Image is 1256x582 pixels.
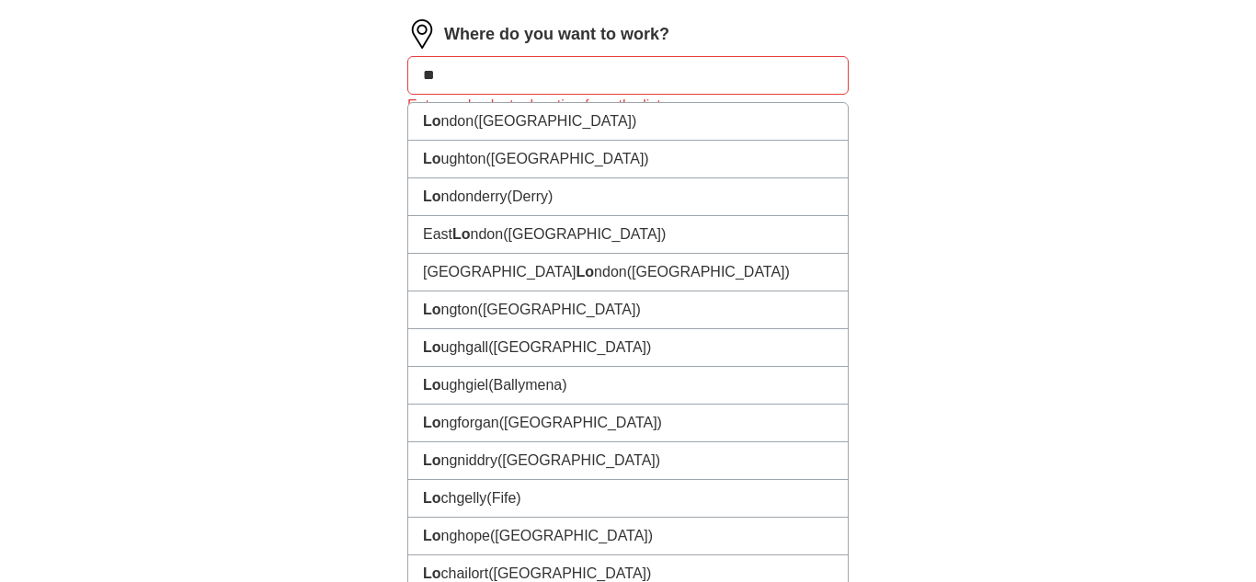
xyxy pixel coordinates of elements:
span: ([GEOGRAPHIC_DATA]) [488,339,651,355]
span: ([GEOGRAPHIC_DATA]) [499,415,662,430]
span: ([GEOGRAPHIC_DATA]) [485,151,648,166]
span: ([GEOGRAPHIC_DATA]) [503,226,666,242]
span: ([GEOGRAPHIC_DATA]) [627,264,790,280]
span: ([GEOGRAPHIC_DATA]) [490,528,653,543]
li: ughton [408,141,848,178]
span: (Fife) [486,490,520,506]
span: (Derry) [508,188,554,204]
li: ngton [408,291,848,329]
strong: Lo [452,226,471,242]
li: ughgiel [408,367,848,405]
strong: Lo [423,113,441,129]
li: chgelly [408,480,848,518]
strong: Lo [423,452,441,468]
strong: Lo [423,377,441,393]
strong: Lo [577,264,595,280]
li: [GEOGRAPHIC_DATA] ndon [408,254,848,291]
span: (Ballymena) [488,377,566,393]
strong: Lo [423,415,441,430]
strong: Lo [423,339,441,355]
strong: Lo [423,302,441,317]
strong: Lo [423,565,441,581]
li: ndon [408,103,848,141]
span: ([GEOGRAPHIC_DATA]) [497,452,660,468]
strong: Lo [423,490,441,506]
li: ughgall [408,329,848,367]
strong: Lo [423,151,441,166]
li: ndonderry [408,178,848,216]
strong: Lo [423,188,441,204]
strong: Lo [423,528,441,543]
li: ngniddry [408,442,848,480]
img: location.png [407,19,437,49]
span: ([GEOGRAPHIC_DATA]) [488,565,651,581]
div: Enter and select a location from the list [407,95,849,117]
li: nghope [408,518,848,555]
label: Where do you want to work? [444,22,669,47]
li: ngforgan [408,405,848,442]
span: ([GEOGRAPHIC_DATA]) [474,113,636,129]
li: East ndon [408,216,848,254]
span: ([GEOGRAPHIC_DATA]) [478,302,641,317]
